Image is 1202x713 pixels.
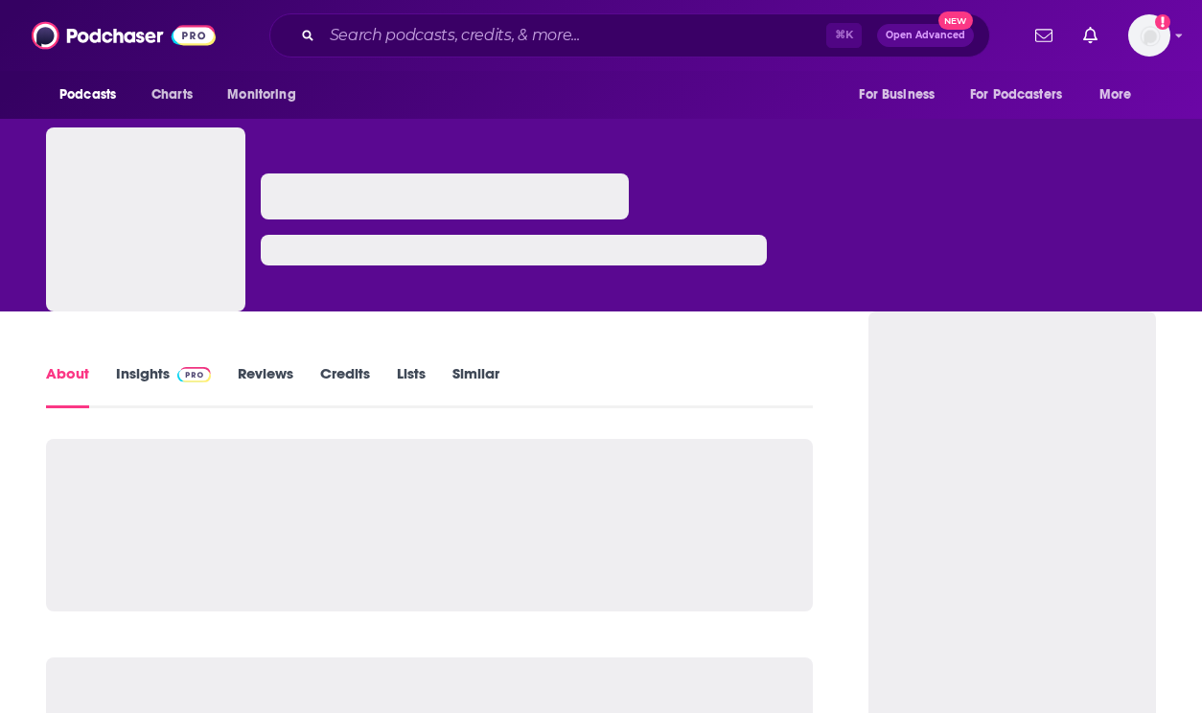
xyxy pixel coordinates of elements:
span: Charts [151,81,193,108]
span: Open Advanced [886,31,965,40]
input: Search podcasts, credits, & more... [322,20,826,51]
svg: Add a profile image [1155,14,1170,30]
span: More [1099,81,1132,108]
a: Lists [397,364,426,408]
img: User Profile [1128,14,1170,57]
button: Open AdvancedNew [877,24,974,47]
a: Credits [320,364,370,408]
a: About [46,364,89,408]
span: ⌘ K [826,23,862,48]
span: New [938,11,973,30]
button: open menu [958,77,1090,113]
button: Show profile menu [1128,14,1170,57]
button: open menu [214,77,320,113]
a: Show notifications dropdown [1028,19,1060,52]
a: Reviews [238,364,293,408]
button: open menu [1086,77,1156,113]
span: Podcasts [59,81,116,108]
a: Charts [139,77,204,113]
img: Podchaser Pro [177,367,211,382]
span: For Business [859,81,935,108]
a: Show notifications dropdown [1075,19,1105,52]
button: open menu [46,77,141,113]
button: open menu [845,77,959,113]
span: Logged in as oliviaschaefers [1128,14,1170,57]
div: Search podcasts, credits, & more... [269,13,990,57]
span: For Podcasters [970,81,1062,108]
a: Similar [452,364,499,408]
a: InsightsPodchaser Pro [116,364,211,408]
img: Podchaser - Follow, Share and Rate Podcasts [32,17,216,54]
span: Monitoring [227,81,295,108]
